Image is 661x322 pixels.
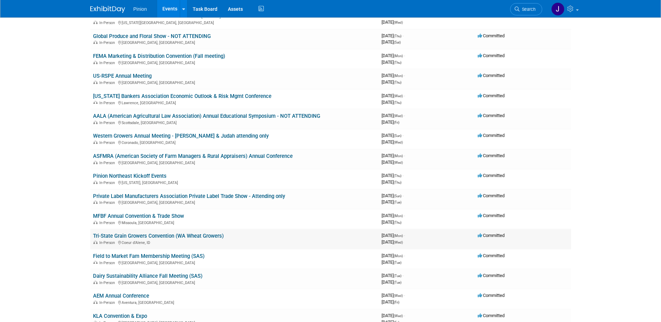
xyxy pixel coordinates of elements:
[93,233,224,239] a: Tri-State Grain Growers Convention (WA Wheat Growers)
[93,273,202,279] a: Dairy Sustainability Alliance Fall Meeting (SAS)
[394,314,403,318] span: (Wed)
[478,213,505,218] span: Committed
[404,293,405,298] span: -
[382,53,405,58] span: [DATE]
[93,53,225,59] a: FEMA Marketing & Distribution Convention (Fall meeting)
[404,313,405,318] span: -
[382,239,403,245] span: [DATE]
[99,161,117,165] span: In-Person
[404,93,405,98] span: -
[478,33,505,38] span: Committed
[93,213,184,219] a: MFBF Annual Convention & Trade Show
[99,181,117,185] span: In-Person
[382,199,401,205] span: [DATE]
[382,273,403,278] span: [DATE]
[93,153,293,159] a: ASFMRA (American Society of Farm Managers & Rural Appraisers) Annual Conference
[382,113,405,118] span: [DATE]
[93,39,376,45] div: [GEOGRAPHIC_DATA], [GEOGRAPHIC_DATA]
[93,40,98,44] img: In-Person Event
[402,193,403,198] span: -
[99,101,117,105] span: In-Person
[394,54,403,58] span: (Mon)
[520,7,536,12] span: Search
[478,153,505,158] span: Committed
[394,181,401,184] span: (Thu)
[93,313,147,319] a: KLA Convention & Expo
[99,281,117,285] span: In-Person
[93,113,320,119] a: AALA (American Agricultural Law Association) Annual Educational Symposium - NOT ATTENDING
[510,3,542,15] a: Search
[478,133,505,138] span: Committed
[394,40,401,44] span: (Sat)
[382,279,401,285] span: [DATE]
[93,181,98,184] img: In-Person Event
[478,233,505,238] span: Committed
[99,221,117,225] span: In-Person
[93,101,98,104] img: In-Person Event
[394,200,401,204] span: (Tue)
[478,113,505,118] span: Committed
[93,281,98,284] img: In-Person Event
[93,73,152,79] a: US-RSPE Annual Meeting
[99,140,117,145] span: In-Person
[99,121,117,125] span: In-Person
[478,273,505,278] span: Committed
[394,161,403,164] span: (Wed)
[404,153,405,158] span: -
[93,293,149,299] a: AEM Annual Conference
[382,260,401,265] span: [DATE]
[402,173,403,178] span: -
[93,80,98,84] img: In-Person Event
[382,253,405,258] span: [DATE]
[394,21,403,24] span: (Wed)
[394,221,401,224] span: (Thu)
[382,33,403,38] span: [DATE]
[382,39,401,45] span: [DATE]
[478,93,505,98] span: Committed
[394,174,401,178] span: (Thu)
[93,300,98,304] img: In-Person Event
[402,133,403,138] span: -
[93,60,376,65] div: [GEOGRAPHIC_DATA], [GEOGRAPHIC_DATA]
[93,139,376,145] div: Coronado, [GEOGRAPHIC_DATA]
[93,160,376,165] div: [GEOGRAPHIC_DATA], [GEOGRAPHIC_DATA]
[394,274,401,278] span: (Tue)
[93,260,376,265] div: [GEOGRAPHIC_DATA], [GEOGRAPHIC_DATA]
[93,261,98,264] img: In-Person Event
[478,293,505,298] span: Committed
[394,254,403,258] span: (Mon)
[382,120,399,125] span: [DATE]
[93,161,98,164] img: In-Person Event
[394,300,399,304] span: (Fri)
[394,234,403,238] span: (Mon)
[551,2,564,16] img: Jennifer Plumisto
[382,160,403,165] span: [DATE]
[99,200,117,205] span: In-Person
[99,300,117,305] span: In-Person
[93,61,98,64] img: In-Person Event
[404,53,405,58] span: -
[394,61,401,64] span: (Thu)
[394,294,403,298] span: (Wed)
[404,233,405,238] span: -
[93,221,98,224] img: In-Person Event
[93,100,376,105] div: Lawrence, [GEOGRAPHIC_DATA]
[382,299,399,305] span: [DATE]
[133,6,147,12] span: Pinion
[394,154,403,158] span: (Mon)
[394,214,403,218] span: (Mon)
[394,281,401,284] span: (Tue)
[382,193,403,198] span: [DATE]
[93,193,285,199] a: Private Label Manufacturers Association Private Label Trade Show - Attending only
[93,279,376,285] div: [GEOGRAPHIC_DATA], [GEOGRAPHIC_DATA]
[93,79,376,85] div: [GEOGRAPHIC_DATA], [GEOGRAPHIC_DATA]
[99,240,117,245] span: In-Person
[402,33,403,38] span: -
[402,273,403,278] span: -
[93,240,98,244] img: In-Person Event
[478,253,505,258] span: Committed
[394,240,403,244] span: (Wed)
[394,121,399,124] span: (Fri)
[382,60,401,65] span: [DATE]
[394,134,401,138] span: (Sun)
